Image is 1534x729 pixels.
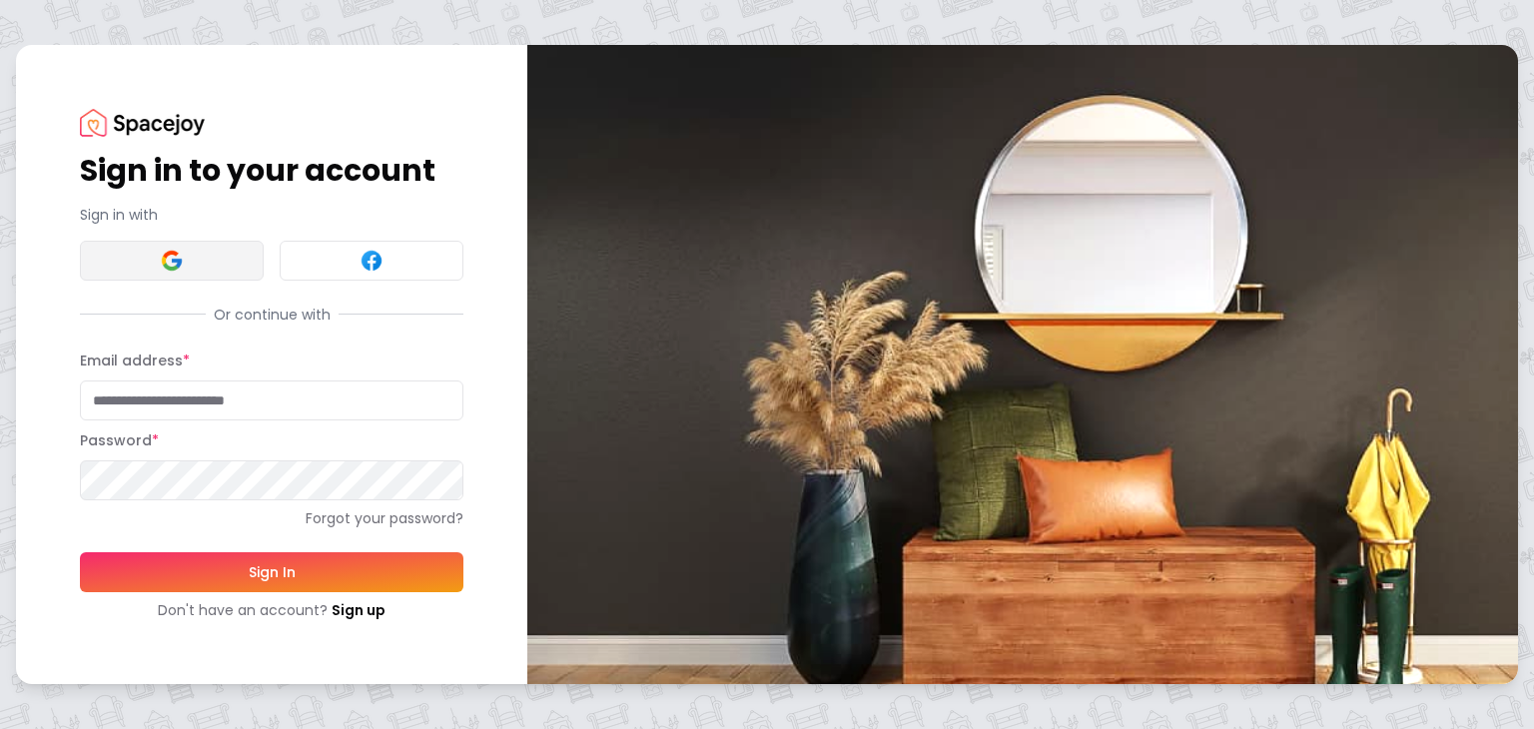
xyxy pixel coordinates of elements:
img: Facebook signin [360,249,383,273]
img: banner [527,45,1518,683]
span: Or continue with [206,305,339,325]
img: Spacejoy Logo [80,109,205,136]
p: Sign in with [80,205,463,225]
h1: Sign in to your account [80,153,463,189]
a: Forgot your password? [80,508,463,528]
label: Email address [80,351,190,370]
label: Password [80,430,159,450]
button: Sign In [80,552,463,592]
img: Google signin [160,249,184,273]
a: Sign up [332,600,385,620]
div: Don't have an account? [80,600,463,620]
